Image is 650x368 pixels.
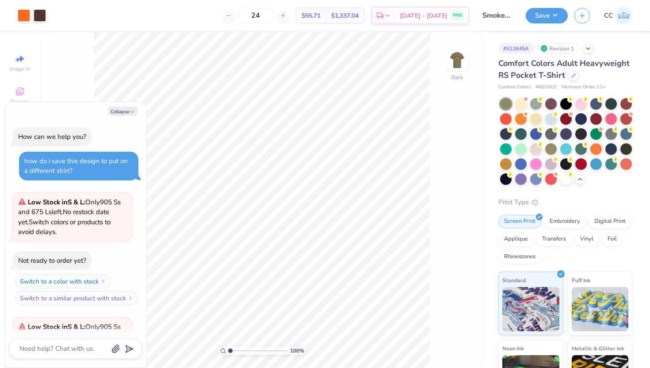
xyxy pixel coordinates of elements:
[15,291,138,305] button: Switch to a similar product with stock
[538,43,579,54] div: Revision 1
[18,322,121,361] span: Only 905 Ss and 675 Ls left. Switch colors or products to avoid delays.
[400,11,447,20] span: [DATE] - [DATE]
[18,256,86,265] div: Not ready to order yet?
[502,287,559,331] img: Standard
[28,198,85,207] strong: Low Stock in S & L :
[453,12,462,19] span: FREE
[15,274,111,288] button: Switch to a color with stock
[536,233,572,246] div: Transfers
[562,84,606,91] span: Minimum Order: 12 +
[498,58,630,80] span: Comfort Colors Adult Heavyweight RS Pocket T-Shirt
[290,347,304,355] span: 100 %
[498,43,534,54] div: # 512645A
[28,322,85,331] strong: Low Stock in S & L :
[544,215,586,228] div: Embroidery
[574,233,599,246] div: Vinyl
[502,344,524,353] span: Neon Ink
[615,7,632,24] img: Chloe Crawford
[572,287,629,331] img: Puff Ink
[24,157,128,176] div: how do i save this design to put on a different shirt?
[498,250,541,264] div: Rhinestones
[602,233,623,246] div: Foil
[331,11,359,20] span: $1,337.04
[108,107,138,116] button: Collapse
[10,98,30,105] span: Designs
[10,65,31,73] span: Image AI
[498,215,541,228] div: Screen Print
[302,11,321,20] span: $55.71
[100,279,106,284] img: Switch to a color with stock
[498,233,534,246] div: Applique
[572,276,590,285] span: Puff Ink
[526,8,568,23] button: Save
[448,51,466,69] img: Back
[498,197,632,207] div: Print Type
[128,295,133,301] img: Switch to a similar product with stock
[589,215,631,228] div: Digital Print
[18,132,86,141] div: How can we help you?
[18,333,109,352] span: No restock date yet.
[572,344,624,353] span: Metallic & Glitter Ink
[498,84,531,91] span: Comfort Colors
[604,11,613,21] span: CC
[451,73,463,81] div: Back
[604,7,632,24] a: CC
[18,207,109,226] span: No restock date yet.
[502,276,526,285] span: Standard
[535,84,557,91] span: # 6030CC
[18,198,121,237] span: Only 905 Ss and 675 Ls left. Switch colors or products to avoid delays.
[238,8,273,23] input: – –
[476,7,519,24] input: Untitled Design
